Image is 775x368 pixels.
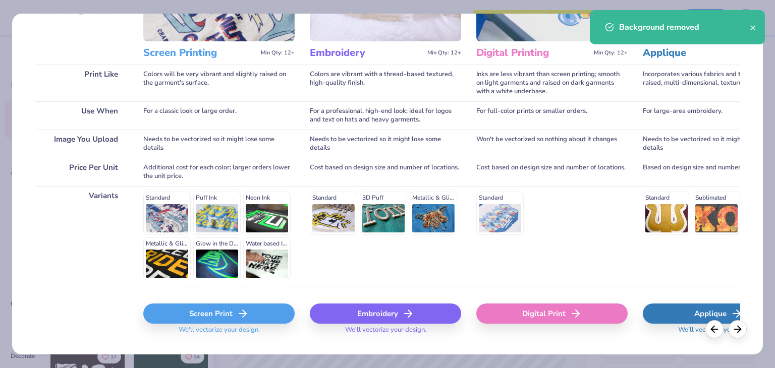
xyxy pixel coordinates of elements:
div: Digital Print [476,303,628,324]
div: Variants [35,186,128,286]
div: Inks are less vibrant than screen printing; smooth on light garments and raised on dark garments ... [476,65,628,101]
span: Min Qty: 12+ [261,49,295,56]
div: For full-color prints or smaller orders. [476,101,628,130]
div: Embroidery [310,303,461,324]
span: We'll vectorize your design. [674,326,763,340]
div: Colors are vibrant with a thread-based textured, high-quality finish. [310,65,461,101]
span: We'll vectorize your design. [341,326,430,340]
div: Price Per Unit [35,158,128,186]
div: For a professional, high-end look; ideal for logos and text on hats and heavy garments. [310,101,461,130]
span: We'll vectorize your design. [175,326,264,340]
p: You can change this later. [35,7,128,16]
span: Min Qty: 12+ [427,49,461,56]
h3: Embroidery [310,46,423,59]
div: Image You Upload [35,130,128,158]
div: Colors will be very vibrant and slightly raised on the garment's surface. [143,65,295,101]
div: Needs to be vectorized so it might lose some details [143,130,295,158]
div: Additional cost for each color; larger orders lower the unit price. [143,158,295,186]
div: Cost based on design size and number of locations. [476,158,628,186]
h3: Screen Printing [143,46,257,59]
h3: Digital Printing [476,46,590,59]
div: Needs to be vectorized so it might lose some details [310,130,461,158]
button: close [750,21,757,33]
div: Screen Print [143,303,295,324]
div: Won't be vectorized so nothing about it changes [476,130,628,158]
div: For a classic look or large order. [143,101,295,130]
div: Cost based on design size and number of locations. [310,158,461,186]
div: Background removed [619,21,750,33]
div: Print Like [35,65,128,101]
div: Use When [35,101,128,130]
